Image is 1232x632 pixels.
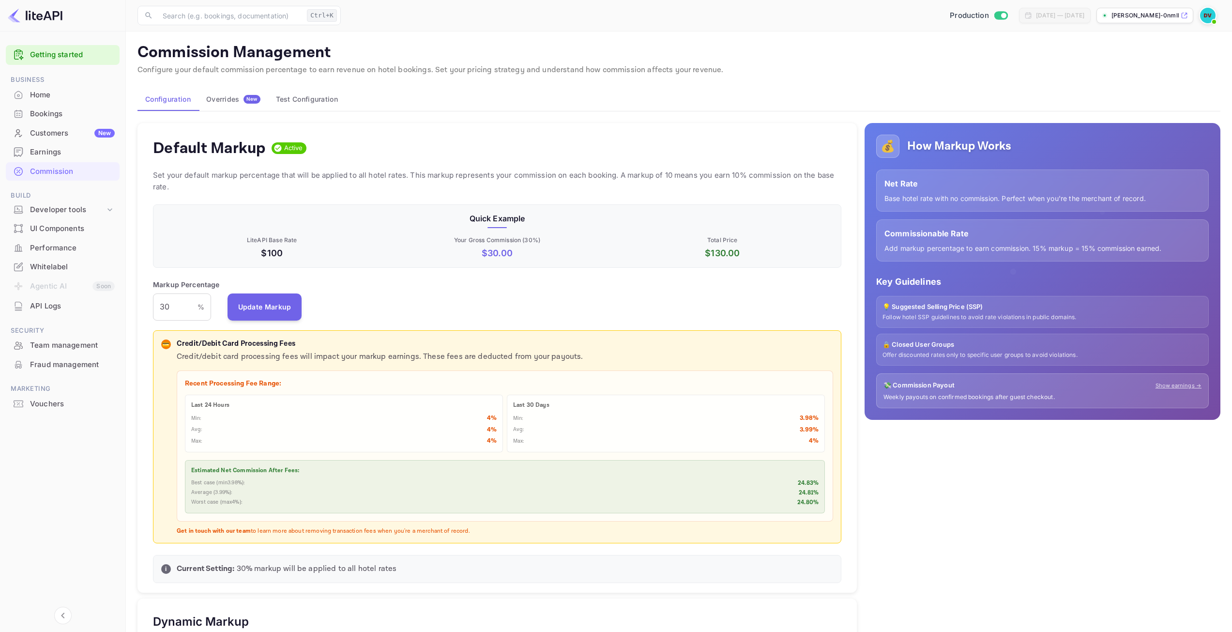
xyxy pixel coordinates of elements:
[191,437,203,446] p: Max:
[6,162,120,180] a: Commission
[6,355,120,373] a: Fraud management
[30,204,105,216] div: Developer tools
[280,143,307,153] span: Active
[513,426,525,434] p: Avg:
[177,351,833,363] p: Credit/debit card processing fees will impact your markup earnings. These fees are deducted from ...
[881,138,895,155] p: 💰
[6,86,120,105] div: Home
[191,426,203,434] p: Avg:
[884,193,1201,203] p: Base hotel rate with no commission. Perfect when you're the merchant of record.
[487,414,497,423] p: 4 %
[6,201,120,218] div: Developer tools
[177,564,234,574] strong: Current Setting:
[6,162,120,181] div: Commission
[161,236,382,245] p: LiteAPI Base Rate
[30,262,115,273] div: Whitelabel
[30,340,115,351] div: Team management
[6,325,120,336] span: Security
[153,139,266,158] h4: Default Markup
[243,96,260,102] span: New
[161,247,382,260] p: $100
[206,95,260,104] div: Overrides
[30,49,115,61] a: Getting started
[487,436,497,446] p: 4 %
[6,124,120,143] div: CustomersNew
[30,90,115,101] div: Home
[907,139,1011,154] h5: How Markup Works
[153,293,198,321] input: 0
[882,340,1202,350] p: 🔒 Closed User Groups
[191,466,819,475] p: Estimated Net Commission After Fees:
[6,258,120,276] a: Whitelabel
[30,166,115,177] div: Commission
[6,143,120,162] div: Earnings
[797,498,819,507] p: 24.80 %
[799,489,819,497] p: 24.81 %
[94,129,115,138] div: New
[177,527,251,535] strong: Get in touch with our team
[153,614,249,630] h5: Dynamic Markup
[137,88,198,111] button: Configuration
[800,425,819,435] p: 3.99 %
[1036,11,1084,20] div: [DATE] — [DATE]
[6,105,120,123] a: Bookings
[177,339,833,350] p: Credit/Debit Card Processing Fees
[307,9,337,22] div: Ctrl+K
[883,393,1202,401] p: Weekly payouts on confirmed bookings after guest checkout.
[1111,11,1179,20] p: [PERSON_NAME]-0nmll....
[800,414,819,423] p: 3.98 %
[876,275,1209,288] p: Key Guidelines
[884,243,1201,253] p: Add markup percentage to earn commission. 15% markup = 15% commission earned.
[137,64,1220,76] p: Configure your default commission percentage to earn revenue on hotel bookings. Set your pricing ...
[6,45,120,65] div: Getting started
[883,381,955,390] p: 💸 Commission Payout
[8,8,62,23] img: LiteAPI logo
[6,239,120,257] a: Performance
[6,105,120,123] div: Bookings
[30,128,115,139] div: Customers
[6,297,120,315] a: API Logs
[386,236,608,245] p: Your Gross Commission ( 30 %)
[153,279,220,290] p: Markup Percentage
[798,479,819,488] p: 24.83 %
[6,124,120,142] a: CustomersNew
[185,379,825,389] p: Recent Processing Fee Range:
[268,88,346,111] button: Test Configuration
[137,43,1220,62] p: Commission Management
[30,223,115,234] div: UI Components
[6,336,120,354] a: Team management
[153,170,841,193] p: Set your default markup percentage that will be applied to all hotel rates. This markup represent...
[165,565,167,573] p: i
[946,10,1011,21] div: Switch to Sandbox mode
[513,401,819,410] p: Last 30 Days
[30,147,115,158] div: Earnings
[6,190,120,201] span: Build
[30,399,115,410] div: Vouchers
[6,219,120,238] div: UI Components
[191,489,232,497] p: Average ( 3.99 %):
[6,258,120,277] div: Whitelabel
[882,302,1202,312] p: 💡 Suggested Selling Price (SSP)
[191,415,202,423] p: Min:
[177,563,833,575] p: 30 % markup will be applied to all hotel rates
[6,384,120,394] span: Marketing
[487,425,497,435] p: 4 %
[198,302,204,312] p: %
[513,415,524,423] p: Min:
[191,498,243,507] p: Worst case (max 4 %):
[54,607,72,624] button: Collapse navigation
[6,219,120,237] a: UI Components
[6,395,120,414] div: Vouchers
[6,355,120,374] div: Fraud management
[177,527,833,536] p: to learn more about removing transaction fees when you're a merchant of record.
[30,359,115,370] div: Fraud management
[30,108,115,120] div: Bookings
[950,10,989,21] span: Production
[191,401,497,410] p: Last 24 Hours
[6,75,120,85] span: Business
[30,243,115,254] div: Performance
[884,178,1201,189] p: Net Rate
[882,313,1202,322] p: Follow hotel SSP guidelines to avoid rate violations in public domains.
[30,301,115,312] div: API Logs
[6,395,120,413] a: Vouchers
